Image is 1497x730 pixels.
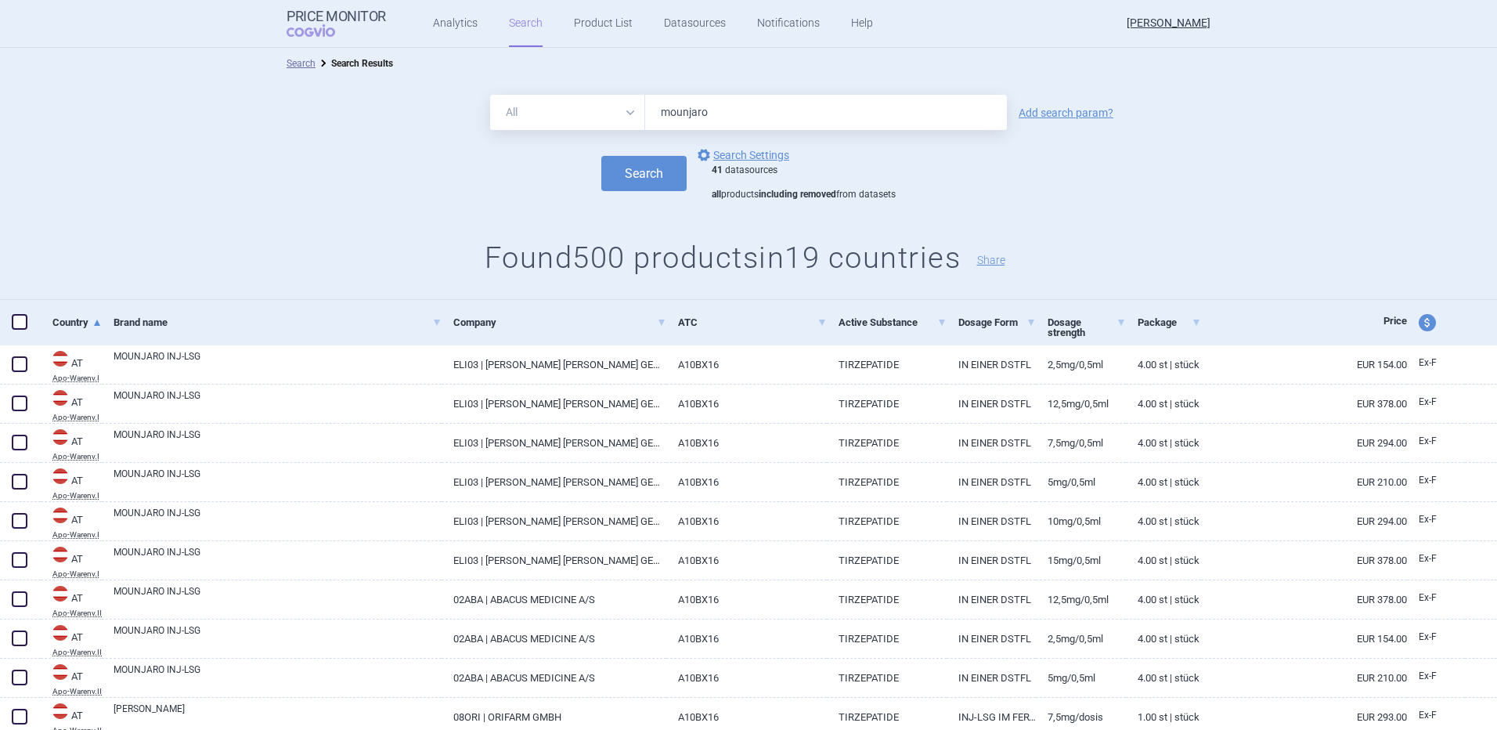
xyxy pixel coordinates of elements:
[52,414,102,421] abbr: Apo-Warenv.I — Apothekerverlag Warenverzeichnis. Online database developed by the Österreichische...
[1126,463,1201,501] a: 4.00 ST | Stück
[52,664,68,680] img: Austria
[442,502,666,540] a: ELI03 | [PERSON_NAME] [PERSON_NAME] GES.M.B.H
[52,492,102,500] abbr: Apo-Warenv.I — Apothekerverlag Warenverzeichnis. Online database developed by the Österreichische...
[52,429,68,445] img: Austria
[694,146,789,164] a: Search Settings
[947,424,1037,462] a: IN EINER DSTFL
[1126,620,1201,658] a: 4.00 ST | Stück
[453,303,666,342] a: Company
[1419,592,1437,603] span: Ex-factory price
[1383,315,1407,327] span: Price
[947,345,1037,384] a: IN EINER DSTFL
[1036,502,1126,540] a: 10MG/0,5ML
[947,385,1037,423] a: IN EINER DSTFL
[1419,396,1437,407] span: Ex-factory price
[114,506,442,534] a: MOUNJARO INJ-LSG
[316,56,393,71] li: Search Results
[666,385,827,423] a: A10BX16
[41,663,102,696] a: ATATApo-Warenv.II
[41,623,102,656] a: ATATApo-Warenv.II
[947,502,1037,540] a: IN EINER DSTFL
[1019,107,1113,118] a: Add search param?
[666,620,827,658] a: A10BX16
[977,255,1005,266] button: Share
[1036,659,1126,697] a: 5MG/0,5ML
[114,303,442,342] a: Brand name
[1201,463,1407,501] a: EUR 210.00
[1201,385,1407,423] a: EUR 378.00
[1126,659,1201,697] a: 4.00 ST | Stück
[1419,631,1437,642] span: Ex-factory price
[1407,391,1465,414] a: Ex-F
[1419,435,1437,446] span: Ex-factory price
[1407,508,1465,532] a: Ex-F
[827,345,947,384] a: TIRZEPATIDE
[114,663,442,691] a: MOUNJARO INJ-LSG
[1036,580,1126,619] a: 12,5MG/0,5ML
[1036,463,1126,501] a: 5MG/0,5ML
[1048,303,1126,352] a: Dosage strength
[1126,502,1201,540] a: 4.00 ST | Stück
[442,424,666,462] a: ELI03 | [PERSON_NAME] [PERSON_NAME] GES.M.B.H
[331,58,393,69] strong: Search Results
[1201,580,1407,619] a: EUR 378.00
[759,189,836,200] strong: including removed
[52,609,102,617] abbr: Apo-Warenv.II — Apothekerverlag Warenverzeichnis. Online database developed by the Österreichisch...
[442,541,666,580] a: ELI03 | [PERSON_NAME] [PERSON_NAME] GES.M.B.H
[52,374,102,382] abbr: Apo-Warenv.I — Apothekerverlag Warenverzeichnis. Online database developed by the Österreichische...
[41,388,102,421] a: ATATApo-Warenv.I
[1036,345,1126,384] a: 2,5MG/0,5ML
[827,620,947,658] a: TIRZEPATIDE
[442,385,666,423] a: ELI03 | [PERSON_NAME] [PERSON_NAME] GES.M.B.H
[1419,475,1437,486] span: Ex-factory price
[678,303,827,342] a: ATC
[712,164,723,175] strong: 41
[287,24,357,37] span: COGVIO
[827,580,947,619] a: TIRZEPATIDE
[1126,541,1201,580] a: 4.00 ST | Stück
[52,688,102,696] abbr: Apo-Warenv.II — Apothekerverlag Warenverzeichnis. Online database developed by the Österreichisch...
[827,385,947,423] a: TIRZEPATIDE
[287,9,386,24] strong: Price Monitor
[712,164,896,201] div: datasources products from datasets
[827,502,947,540] a: TIRZEPATIDE
[114,584,442,613] a: MOUNJARO INJ-LSG
[41,506,102,539] a: ATATApo-Warenv.I
[52,547,68,562] img: Austria
[1201,345,1407,384] a: EUR 154.00
[1419,670,1437,681] span: Ex-factory price
[1138,303,1201,342] a: Package
[114,349,442,378] a: MOUNJARO INJ-LSG
[666,345,827,384] a: A10BX16
[114,623,442,652] a: MOUNJARO INJ-LSG
[442,659,666,697] a: 02ABA | ABACUS MEDICINE A/S
[827,541,947,580] a: TIRZEPATIDE
[947,463,1037,501] a: IN EINER DSTFL
[601,156,687,191] button: Search
[947,541,1037,580] a: IN EINER DSTFL
[1201,502,1407,540] a: EUR 294.00
[52,649,102,656] abbr: Apo-Warenv.II — Apothekerverlag Warenverzeichnis. Online database developed by the Österreichisch...
[52,303,102,342] a: Country
[1036,620,1126,658] a: 2,5MG/0,5ML
[1201,659,1407,697] a: EUR 210.00
[1126,345,1201,384] a: 4.00 ST | Stück
[1201,620,1407,658] a: EUR 154.00
[947,659,1037,697] a: IN EINER DSTFL
[1036,385,1126,423] a: 12,5MG/0,5ML
[712,189,721,200] strong: all
[1407,704,1465,728] a: Ex-F
[52,351,68,367] img: Austria
[1407,587,1465,610] a: Ex-F
[442,345,666,384] a: ELI03 | [PERSON_NAME] [PERSON_NAME] GES.M.B.H
[114,545,442,573] a: MOUNJARO INJ-LSG
[41,545,102,578] a: ATATApo-Warenv.I
[287,56,316,71] li: Search
[1036,424,1126,462] a: 7,5MG/0,5ML
[1407,626,1465,649] a: Ex-F
[827,659,947,697] a: TIRZEPATIDE
[114,388,442,417] a: MOUNJARO INJ-LSG
[1407,547,1465,571] a: Ex-F
[827,424,947,462] a: TIRZEPATIDE
[839,303,947,342] a: Active Substance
